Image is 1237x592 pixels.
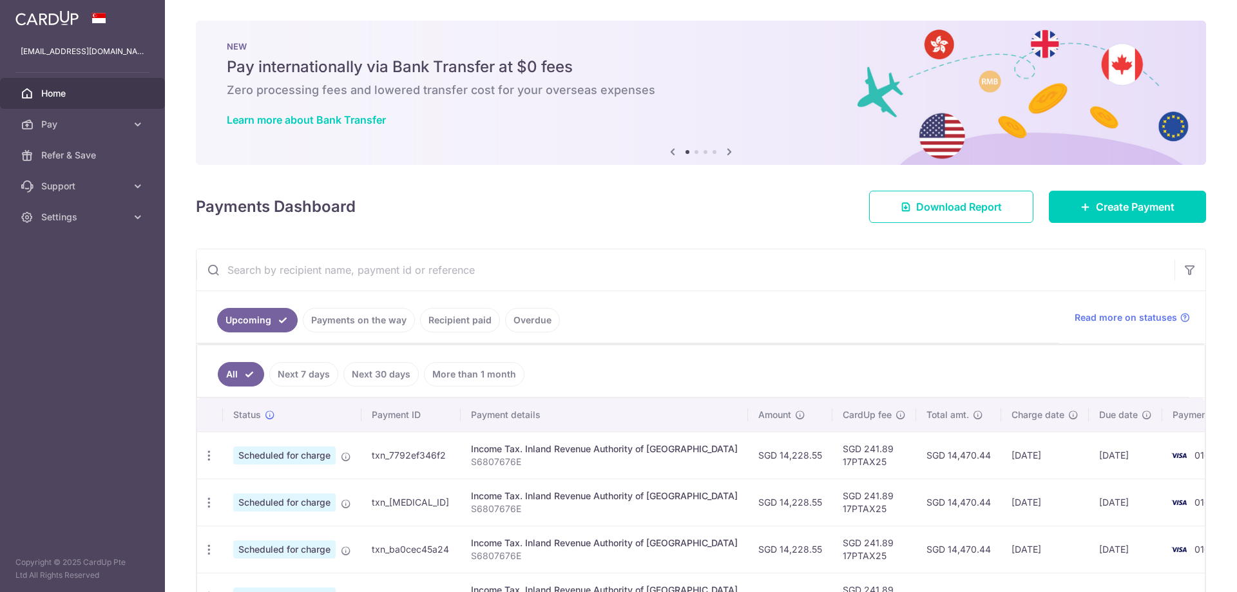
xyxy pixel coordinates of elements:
[843,408,892,421] span: CardUp fee
[471,549,738,562] p: S6807676E
[758,408,791,421] span: Amount
[1166,542,1192,557] img: Bank Card
[869,191,1033,223] a: Download Report
[41,87,126,100] span: Home
[420,308,500,332] a: Recipient paid
[218,362,264,387] a: All
[1194,497,1216,508] span: 0169
[916,432,1001,479] td: SGD 14,470.44
[424,362,524,387] a: More than 1 month
[361,526,461,573] td: txn_ba0cec45a24
[471,490,738,502] div: Income Tax. Inland Revenue Authority of [GEOGRAPHIC_DATA]
[471,443,738,455] div: Income Tax. Inland Revenue Authority of [GEOGRAPHIC_DATA]
[832,479,916,526] td: SGD 241.89 17PTAX25
[926,408,969,421] span: Total amt.
[1089,479,1162,526] td: [DATE]
[361,432,461,479] td: txn_7792ef346f2
[41,180,126,193] span: Support
[748,432,832,479] td: SGD 14,228.55
[1096,199,1175,215] span: Create Payment
[461,398,748,432] th: Payment details
[196,195,356,218] h4: Payments Dashboard
[1194,544,1216,555] span: 0169
[41,118,126,131] span: Pay
[832,526,916,573] td: SGD 241.89 17PTAX25
[217,308,298,332] a: Upcoming
[916,199,1002,215] span: Download Report
[1001,526,1089,573] td: [DATE]
[227,41,1175,52] p: NEW
[1089,526,1162,573] td: [DATE]
[748,479,832,526] td: SGD 14,228.55
[916,526,1001,573] td: SGD 14,470.44
[1166,448,1192,463] img: Bank Card
[471,455,738,468] p: S6807676E
[41,211,126,224] span: Settings
[196,21,1206,165] img: Bank transfer banner
[343,362,419,387] a: Next 30 days
[916,479,1001,526] td: SGD 14,470.44
[15,10,79,26] img: CardUp
[1194,450,1216,461] span: 0169
[1049,191,1206,223] a: Create Payment
[1075,311,1190,324] a: Read more on statuses
[233,408,261,421] span: Status
[748,526,832,573] td: SGD 14,228.55
[197,249,1175,291] input: Search by recipient name, payment id or reference
[471,502,738,515] p: S6807676E
[233,446,336,464] span: Scheduled for charge
[1001,432,1089,479] td: [DATE]
[1012,408,1064,421] span: Charge date
[303,308,415,332] a: Payments on the way
[41,149,126,162] span: Refer & Save
[227,113,386,126] a: Learn more about Bank Transfer
[471,537,738,549] div: Income Tax. Inland Revenue Authority of [GEOGRAPHIC_DATA]
[1089,432,1162,479] td: [DATE]
[832,432,916,479] td: SGD 241.89 17PTAX25
[227,82,1175,98] h6: Zero processing fees and lowered transfer cost for your overseas expenses
[1166,495,1192,510] img: Bank Card
[233,540,336,559] span: Scheduled for charge
[1099,408,1138,421] span: Due date
[227,57,1175,77] h5: Pay internationally via Bank Transfer at $0 fees
[361,398,461,432] th: Payment ID
[361,479,461,526] td: txn_[MEDICAL_ID]
[269,362,338,387] a: Next 7 days
[21,45,144,58] p: [EMAIL_ADDRESS][DOMAIN_NAME]
[233,493,336,511] span: Scheduled for charge
[1075,311,1177,324] span: Read more on statuses
[1001,479,1089,526] td: [DATE]
[505,308,560,332] a: Overdue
